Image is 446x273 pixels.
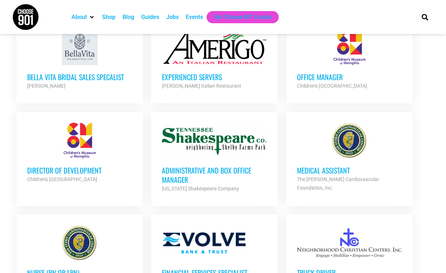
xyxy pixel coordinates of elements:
a: Guides [141,13,159,21]
a: Get Choose901 Emails [214,13,272,21]
strong: [PERSON_NAME] Italian Restaurant [162,83,241,89]
a: Office Manager Children's [GEOGRAPHIC_DATA] [286,19,413,101]
a: Administrative and Box Office Manager [US_STATE] Shakespeare Company [151,112,278,204]
a: Director of Development Children's [GEOGRAPHIC_DATA] [16,112,143,194]
strong: [US_STATE] Shakespeare Company [162,186,239,191]
a: Shop [102,13,115,21]
div: About [68,11,99,23]
h3: Office Manager [297,72,402,82]
a: About [71,13,87,21]
h3: Administrative and Box Office Manager [162,166,267,184]
a: Experienced Servers [PERSON_NAME] Italian Restaurant [151,19,278,101]
a: Bella Vita Bridal Sales Specalist [PERSON_NAME] [16,19,143,101]
a: Events [186,13,203,21]
strong: The [PERSON_NAME] Cardiovascular Foundation, Inc. [297,176,379,191]
h3: Medical Assistant [297,166,402,175]
h3: Experienced Servers [162,72,267,82]
strong: Children's [GEOGRAPHIC_DATA] [297,83,367,89]
a: Blog [123,13,134,21]
strong: Children's [GEOGRAPHIC_DATA] [27,176,97,182]
strong: [PERSON_NAME] [27,83,65,89]
h3: Bella Vita Bridal Sales Specalist [27,72,132,82]
h3: Director of Development [27,166,132,175]
a: Medical Assistant The [PERSON_NAME] Cardiovascular Foundation, Inc. [286,112,413,203]
nav: Main nav [68,11,410,23]
div: Search [419,11,431,23]
a: Jobs [166,13,179,21]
